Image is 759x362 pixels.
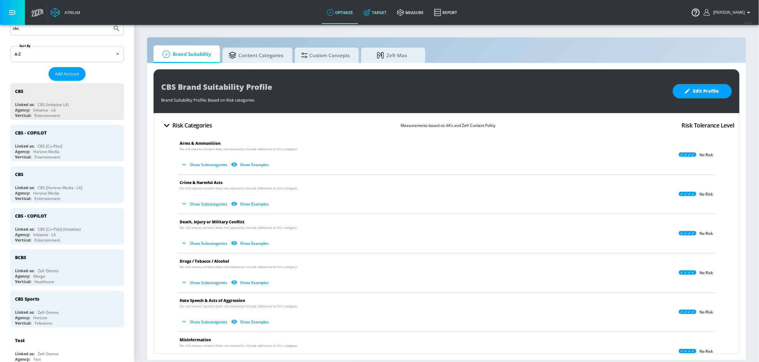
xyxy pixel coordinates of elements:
span: Crime & Harmful Acts [180,180,222,185]
div: Linked as: [15,143,34,149]
span: Arms & Ammunition [180,141,221,146]
div: Agency: [15,149,30,154]
button: [PERSON_NAME] [704,9,753,16]
button: Show Examples [230,277,271,288]
button: Add Account [49,67,86,81]
label: Sort By [18,44,32,48]
div: CBS Sports [15,296,39,302]
p: No Risk [700,270,713,275]
div: CBS SportsLinked as:Zefr DemosAgency:HorizonVertical:Television [10,291,124,327]
div: Zefr Demos [38,351,59,357]
div: Initiative - LA [33,107,56,113]
div: CBSLinked as:CBS [Horizon Media - LA]Agency:Horizon MediaVertical:Entertainment [10,166,124,203]
div: Initiative - LA [33,232,56,237]
button: Submit Search [109,21,124,35]
div: Linked as: [15,185,34,190]
p: Measurements based on 4A’s and Zefr Content Policy [401,122,496,129]
button: Edit Profile [673,84,732,98]
span: Edit Profile [686,87,719,95]
div: Television [34,320,52,326]
span: No risk means content does not expressly include reference to this category. [180,186,298,191]
div: Zefr Demos [38,310,59,315]
button: Show Subcategories [180,159,230,170]
div: Atrium [62,10,80,15]
span: v 4.25.4 [744,21,753,25]
span: No risk means content does not expressly include reference to this category. [180,343,298,348]
div: Entertainment [34,113,60,118]
div: Vertical: [15,113,31,118]
button: Show Subcategories [180,277,230,288]
span: No risk means content does not expressly include reference to this category. [180,225,298,230]
div: Entertainment [34,154,60,160]
div: Vertical: [15,320,31,326]
span: Misinformation [180,337,211,343]
div: CBS [Co-Pilot] (Initiative) [38,227,81,232]
div: Vertical: [15,154,31,160]
button: Show Subcategories [180,238,230,249]
input: Search by name [13,24,109,33]
button: Show Subcategories [180,199,230,209]
span: Hate Speech & Acts of Aggression [180,298,245,303]
span: Custom Concepts [301,48,350,63]
div: Vertical: [15,196,31,201]
div: CBS - COPILOTLinked as:CBS [Co-Pilot] (Initiative)Agency:Initiative - LAVertical:Entertainment [10,208,124,244]
div: BCBS [15,254,26,260]
p: No Risk [700,231,713,236]
div: Linked as: [15,102,34,107]
a: optimize [322,1,358,24]
div: Test [15,337,25,343]
p: No Risk [700,192,713,197]
button: Risk Categories [159,118,215,133]
span: Content Categories [229,48,283,63]
h4: Risk Categories [172,121,212,130]
span: Add Account [55,70,79,78]
div: CBSLinked as:CBS (Initiative LA)Agency:Initiative - LAVertical:Entertainment [10,83,124,120]
div: CBS [Co-Pilot] [38,143,62,149]
span: No risk means content does not expressly include reference to this category. [180,304,298,309]
div: Entertainment [34,196,60,201]
button: Show Examples [230,238,271,249]
a: Atrium [50,8,80,17]
div: CBS - COPILOT [15,130,47,136]
button: Show Examples [230,199,271,209]
div: CBS [15,171,23,177]
button: Show Examples [230,317,271,327]
div: Horizon [33,315,47,320]
div: A-Z [10,46,124,62]
h4: Risk Tolerance Level [682,121,734,130]
p: No Risk [700,349,713,354]
div: Entertainment [34,237,60,243]
div: Linked as: [15,310,34,315]
div: Linked as: [15,351,34,357]
button: Show Subcategories [180,317,230,327]
p: No Risk [700,310,713,315]
div: CBS - COPILOTLinked as:CBS [Co-Pilot]Agency:Horizon MediaVertical:Entertainment [10,125,124,161]
div: Linked as: [15,227,34,232]
span: login as: samantha.yip@zefr.com [711,10,745,15]
div: Horizon Media [33,190,59,196]
div: Brand Suitability Profile: Based on Risk categories [161,94,666,103]
a: measure [392,1,429,24]
span: No risk means content does not expressly include reference to this category. [180,147,298,151]
a: Report [429,1,462,24]
div: Agency: [15,357,30,362]
span: Death, Injury or Military Conflict [180,219,244,225]
div: Zefr Demos [38,268,59,273]
button: Open Resource Center [687,3,705,21]
a: Target [358,1,392,24]
div: Agency: [15,315,30,320]
div: Agency: [15,107,30,113]
div: CBS [15,88,23,94]
div: CBS [Horizon Media - LA] [38,185,82,190]
div: Vertical: [15,279,31,284]
div: BCBSLinked as:Zefr DemosAgency:MergeVertical:Healthcare [10,250,124,286]
div: Test [33,357,41,362]
div: CBS (Initiative LA) [38,102,69,107]
span: Zefr Max [368,48,416,63]
div: Vertical: [15,237,31,243]
span: Brand Suitability [160,47,211,62]
div: Merge [33,273,45,279]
